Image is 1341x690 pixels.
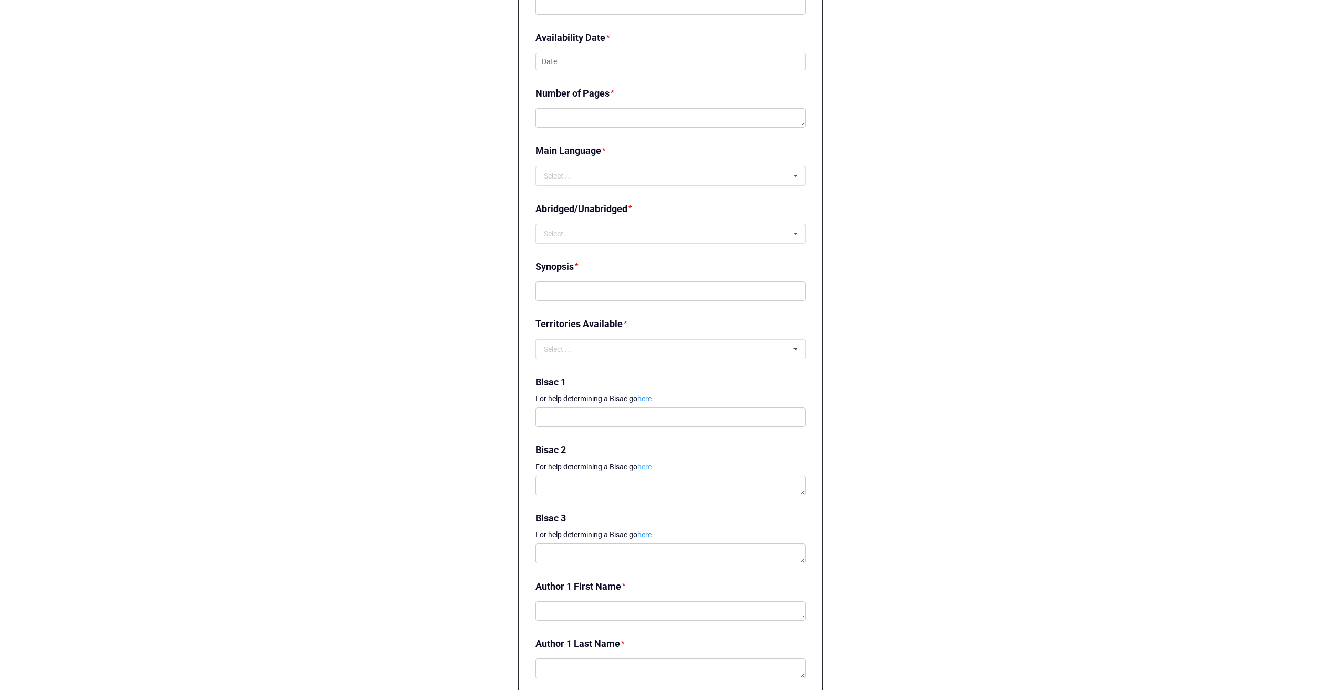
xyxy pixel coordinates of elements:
[535,317,623,331] label: Territories Available
[535,393,806,404] p: For help determining a Bisac go
[637,530,652,539] a: here
[535,636,620,651] label: Author 1 Last Name
[535,579,621,594] label: Author 1 First Name
[544,172,571,180] div: Select ...
[535,375,566,390] label: Bisac 1
[637,394,652,403] a: here
[637,463,652,471] a: here
[535,53,806,70] input: Date
[535,462,806,472] p: For help determining a Bisac go
[544,230,571,237] div: Select ...
[535,443,566,457] label: Bisac 2
[535,529,806,540] p: For help determining a Bisac go
[535,511,566,526] label: Bisac 3
[535,202,627,216] label: Abridged/Unabridged
[535,86,610,101] label: Number of Pages
[544,346,571,353] div: Select ...
[535,30,605,45] label: Availability Date
[535,259,574,274] label: Synopsis
[535,143,601,158] label: Main Language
